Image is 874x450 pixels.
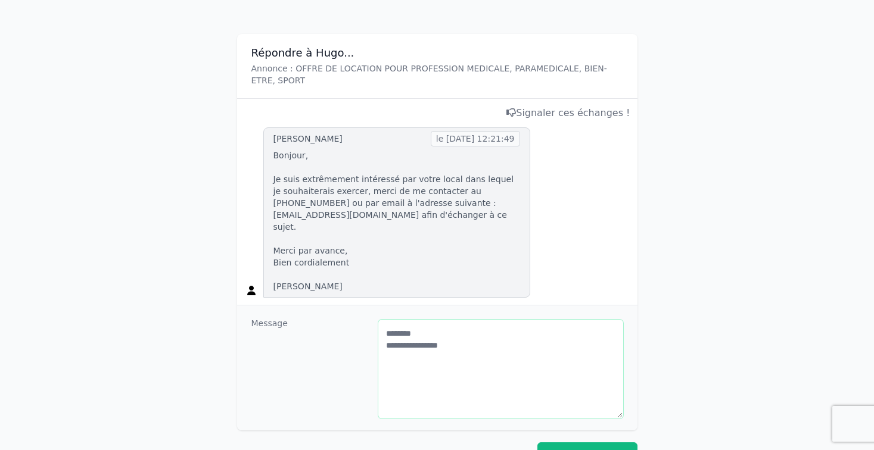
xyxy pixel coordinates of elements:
div: [PERSON_NAME] [273,133,343,145]
h3: Répondre à Hugo... [251,46,623,60]
p: Bonjour, Je suis extrêmement intéressé par votre local dans lequel je souhaiterais exercer, merci... [273,149,520,292]
span: le [DATE] 12:21:49 [431,131,520,146]
div: Signaler ces échanges ! [244,106,630,120]
p: Annonce : OFFRE DE LOCATION POUR PROFESSION MEDICALE, PARAMEDICALE, BIEN-ETRE, SPORT [251,62,623,86]
dt: Message [251,317,369,418]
